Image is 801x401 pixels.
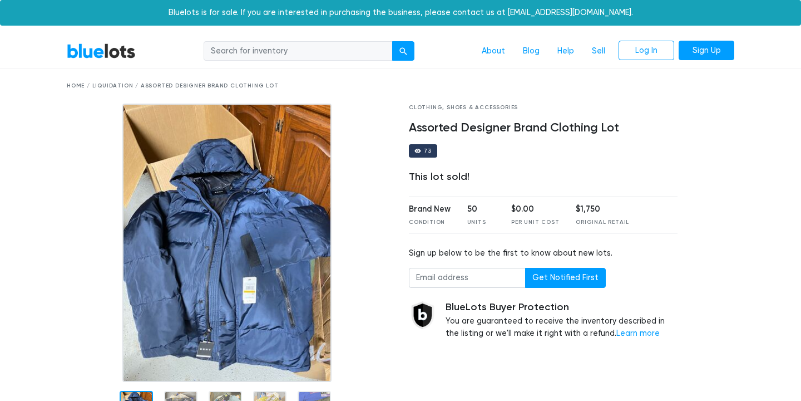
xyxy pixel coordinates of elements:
button: Get Notified First [525,268,606,288]
div: $1,750 [576,203,629,216]
a: Log In [619,41,674,61]
input: Search for inventory [204,41,393,61]
div: Home / Liquidation / Assorted Designer Brand Clothing Lot [67,82,734,90]
div: Condition [409,218,451,227]
a: Learn more [616,329,660,338]
div: This lot sold! [409,171,678,183]
img: cd89054f-ce07-4750-a106-65dd3a500c36-1665510363.jpg [122,104,332,382]
div: Brand New [409,203,451,216]
h5: BlueLots Buyer Protection [446,301,678,314]
a: Blog [514,41,548,62]
div: $0.00 [511,203,559,216]
input: Email address [409,268,526,288]
div: Sign up below to be the first to know about new lots. [409,247,678,260]
div: Per Unit Cost [511,218,559,227]
div: 73 [424,148,432,154]
img: buyer_protection_shield-3b65640a83011c7d3ede35a8e5a80bfdfaa6a97447f0071c1475b91a4b0b3d01.png [409,301,437,329]
a: Sign Up [679,41,734,61]
div: 50 [467,203,495,216]
a: Sell [583,41,614,62]
div: Original Retail [576,218,629,227]
div: Units [467,218,495,227]
a: Help [548,41,583,62]
div: You are guaranteed to receive the inventory described in the listing or we'll make it right with ... [446,301,678,340]
div: Clothing, Shoes & Accessories [409,104,678,112]
h4: Assorted Designer Brand Clothing Lot [409,121,678,135]
a: About [473,41,514,62]
a: BlueLots [67,43,136,59]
